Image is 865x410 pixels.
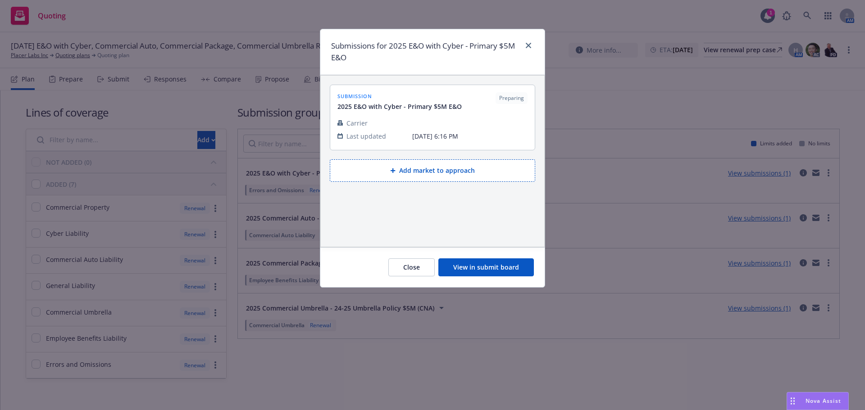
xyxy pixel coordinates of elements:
h1: Submissions for 2025 E&O with Cyber - Primary $5M E&O [331,40,519,64]
button: Nova Assist [787,392,849,410]
span: Carrier [346,118,368,128]
button: View in submit board [438,258,534,276]
span: Preparing [499,94,524,102]
button: Add market to approach [330,159,535,182]
span: 2025 E&O with Cyber - Primary $5M E&O [337,102,462,111]
span: submission [337,92,462,100]
button: Close [388,258,435,276]
span: Nova Assist [806,397,841,405]
span: [DATE] 6:16 PM [412,131,528,141]
span: Last updated [346,131,386,141]
div: Drag to move [787,392,798,410]
a: close [523,40,534,51]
